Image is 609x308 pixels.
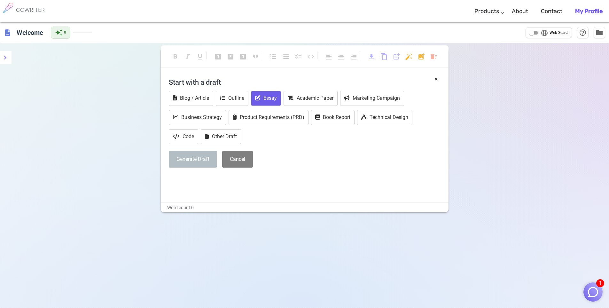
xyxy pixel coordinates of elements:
[222,151,253,168] button: Cancel
[418,53,425,60] span: add_photo_alternate
[229,110,308,125] button: Product Requirements (PRD)
[474,2,499,21] a: Products
[541,29,548,37] span: language
[311,110,355,125] button: Book Report
[579,29,587,36] span: help_outline
[214,53,222,60] span: looks_one
[55,29,63,36] span: auto_awesome
[357,110,412,125] button: Technical Design
[380,53,388,60] span: content_copy
[284,91,338,106] button: Academic Paper
[169,129,198,144] button: Code
[16,7,45,13] h6: COWRITER
[368,53,375,60] span: download
[169,75,441,90] h4: Start with a draft
[184,53,191,60] span: format_italic
[64,29,66,36] span: 0
[434,75,438,84] button: ×
[171,53,179,60] span: format_bold
[269,53,277,60] span: format_list_numbered
[196,53,204,60] span: format_underlined
[550,30,570,36] span: Web Search
[512,2,528,21] a: About
[169,151,217,168] button: Generate Draft
[541,2,562,21] a: Contact
[337,53,345,60] span: format_align_center
[201,129,241,144] button: Other Draft
[161,203,449,212] div: Word count: 0
[169,110,226,125] button: Business Strategy
[14,26,46,39] h6: Click to edit title
[251,91,281,106] button: Essay
[325,53,332,60] span: format_align_left
[282,53,290,60] span: format_list_bulleted
[340,91,404,106] button: Marketing Campaign
[252,53,259,60] span: format_quote
[393,53,400,60] span: post_add
[577,27,589,38] button: Help & Shortcuts
[4,29,12,36] span: description
[216,91,248,106] button: Outline
[307,53,315,60] span: code
[575,8,603,15] b: My Profile
[350,53,357,60] span: format_align_right
[575,2,603,21] a: My Profile
[430,53,438,60] span: delete_sweep
[596,29,603,36] span: folder
[583,282,603,302] button: 1
[594,27,605,38] button: Manage Documents
[596,279,604,287] span: 1
[405,53,413,60] span: auto_fix_high
[239,53,247,60] span: looks_3
[227,53,234,60] span: looks_two
[169,91,213,106] button: Blog / Article
[294,53,302,60] span: checklist
[587,286,599,298] img: Close chat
